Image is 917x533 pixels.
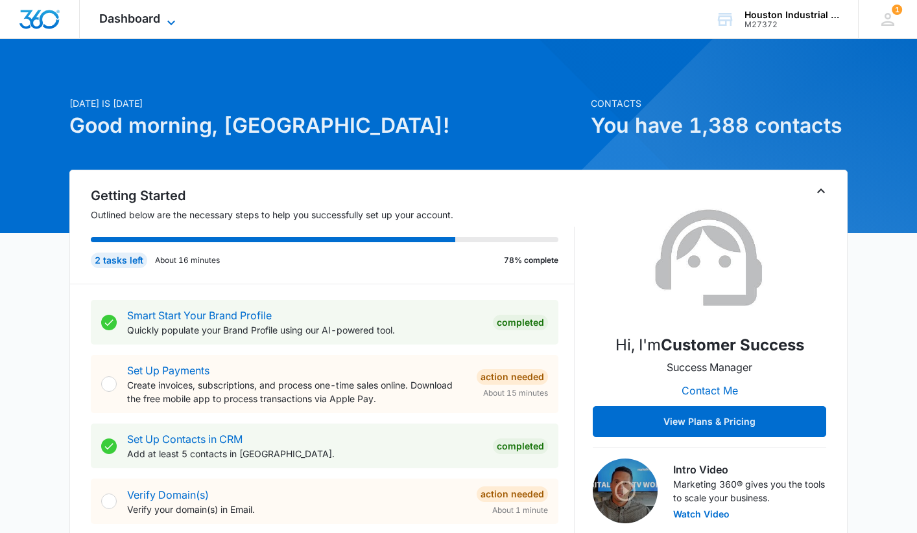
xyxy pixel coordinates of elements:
[593,459,658,523] img: Intro Video
[667,359,752,375] p: Success Manager
[744,10,839,20] div: account name
[69,96,583,110] p: [DATE] is [DATE]
[91,186,575,205] h2: Getting Started
[673,510,730,519] button: Watch Video
[493,315,548,330] div: Completed
[645,194,774,323] img: Customer Success
[744,20,839,29] div: account id
[492,505,548,516] span: About 1 minute
[99,12,160,25] span: Dashboard
[673,462,826,477] h3: Intro Video
[127,309,272,322] a: Smart Start Your Brand Profile
[477,486,548,502] div: Action Needed
[91,208,575,221] p: Outlined below are the necessary steps to help you successfully set up your account.
[127,488,209,501] a: Verify Domain(s)
[483,387,548,399] span: About 15 minutes
[493,438,548,454] div: Completed
[127,364,209,377] a: Set Up Payments
[661,335,804,354] strong: Customer Success
[813,183,829,199] button: Toggle Collapse
[615,334,804,357] p: Hi, I'm
[91,253,147,268] div: 2 tasks left
[127,378,466,405] p: Create invoices, subscriptions, and process one-time sales online. Download the free mobile app t...
[504,255,558,266] p: 78% complete
[127,503,466,516] p: Verify your domain(s) in Email.
[69,110,583,141] h1: Good morning, [GEOGRAPHIC_DATA]!
[591,110,848,141] h1: You have 1,388 contacts
[593,406,826,437] button: View Plans & Pricing
[155,255,220,266] p: About 16 minutes
[892,5,902,15] div: notifications count
[673,477,826,505] p: Marketing 360® gives you the tools to scale your business.
[127,447,482,460] p: Add at least 5 contacts in [GEOGRAPHIC_DATA].
[127,323,482,337] p: Quickly populate your Brand Profile using our AI-powered tool.
[127,433,243,446] a: Set Up Contacts in CRM
[477,369,548,385] div: Action Needed
[892,5,902,15] span: 1
[669,375,751,406] button: Contact Me
[591,96,848,110] p: Contacts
